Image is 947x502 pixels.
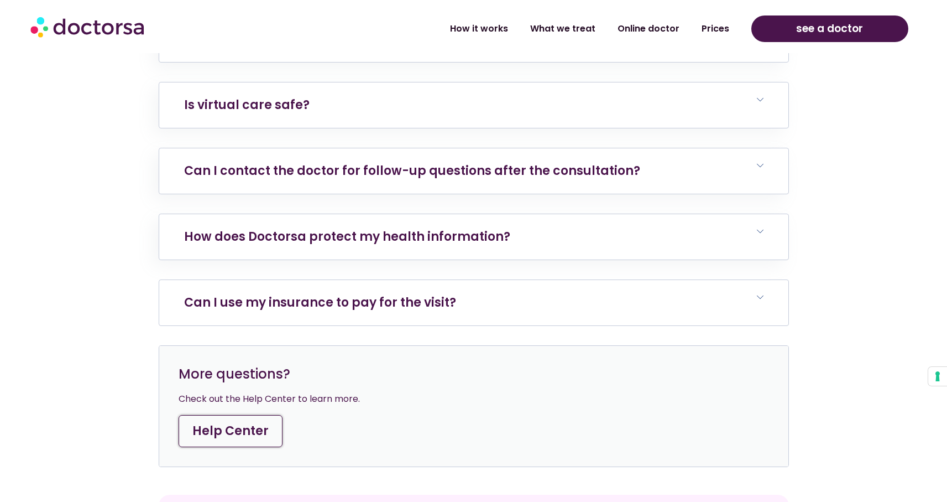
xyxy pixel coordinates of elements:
[179,391,769,407] div: Check out the Help Center to learn more.
[179,365,769,383] h3: More questions?
[606,16,690,42] a: Online doctor
[159,214,788,260] h6: How does Doctorsa protect my health information?
[184,162,640,179] a: Can I contact the doctor for follow-up questions after the consultation?
[247,16,740,42] nav: Menu
[159,280,788,325] h6: Can I use my insurance to pay for the visit?
[184,294,456,311] a: Can I use my insurance to pay for the visit?
[928,367,947,386] button: Your consent preferences for tracking technologies
[179,415,282,447] a: Help Center
[751,15,908,42] a: see a doctor
[690,16,740,42] a: Prices
[159,148,788,194] h6: Can I contact the doctor for follow-up questions after the consultation?
[439,16,519,42] a: How it works
[159,82,788,128] h6: Is virtual care safe?
[184,228,510,245] a: How does Doctorsa protect my health information?
[796,20,863,38] span: see a doctor
[184,96,310,113] a: Is virtual care safe?
[519,16,606,42] a: What we treat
